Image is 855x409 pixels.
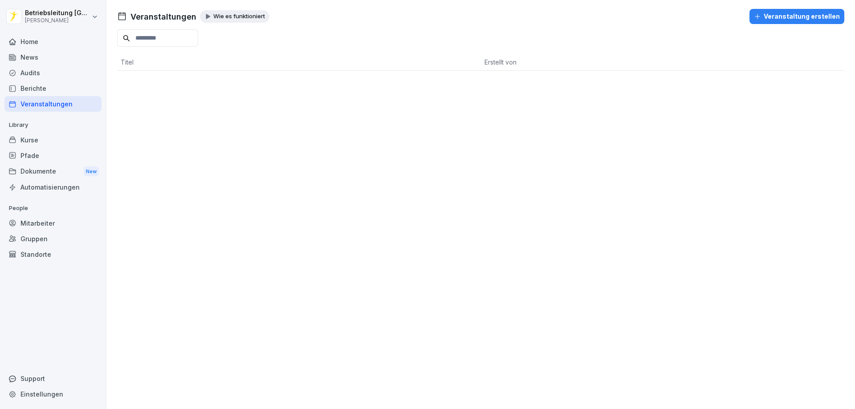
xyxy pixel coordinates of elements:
p: Wie es funktioniert [213,13,265,20]
a: Standorte [4,247,102,262]
a: Mitarbeiter [4,215,102,231]
a: Pfade [4,148,102,163]
div: Dokumente [4,163,102,180]
a: Kurse [4,132,102,148]
span: Titel [121,58,134,66]
a: Einstellungen [4,386,102,402]
a: Home [4,34,102,49]
a: Berichte [4,81,102,96]
p: Library [4,118,102,132]
p: [PERSON_NAME] [25,17,90,24]
a: Audits [4,65,102,81]
button: Veranstaltung erstellen [749,9,844,24]
a: DokumenteNew [4,163,102,180]
span: Erstellt von [484,58,517,66]
div: Support [4,371,102,386]
div: New [84,166,99,177]
div: Veranstaltung erstellen [754,12,840,21]
a: Gruppen [4,231,102,247]
p: Betriebsleitung [GEOGRAPHIC_DATA] [25,9,90,17]
a: Veranstaltungen [4,96,102,112]
p: People [4,201,102,215]
a: News [4,49,102,65]
h1: Veranstaltungen [130,11,196,23]
a: Automatisierungen [4,179,102,195]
